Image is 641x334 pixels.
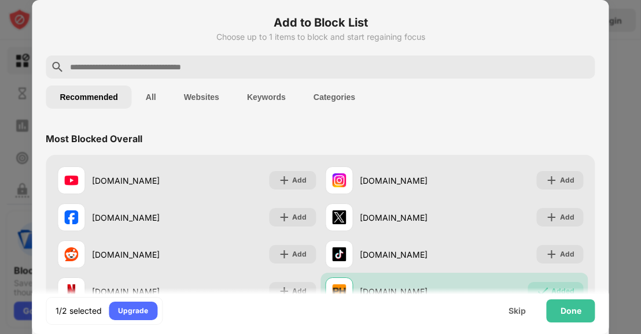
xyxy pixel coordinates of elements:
[300,86,369,109] button: Categories
[560,248,574,260] div: Add
[92,248,186,261] div: [DOMAIN_NAME]
[64,284,78,298] img: favicons
[46,14,595,31] h6: Add to Block List
[561,306,581,316] div: Done
[292,211,307,223] div: Add
[292,248,307,260] div: Add
[551,285,574,297] div: Added
[46,133,142,144] div: Most Blocked Overall
[132,86,170,109] button: All
[46,32,595,42] div: Choose up to 1 items to block and start regaining focus
[560,175,574,186] div: Add
[360,248,454,261] div: [DOMAIN_NAME]
[360,175,454,187] div: [DOMAIN_NAME]
[332,247,346,261] img: favicons
[292,175,307,186] div: Add
[46,86,131,109] button: Recommended
[118,305,148,317] div: Upgrade
[332,210,346,224] img: favicons
[509,306,526,316] div: Skip
[50,60,64,74] img: search.svg
[64,210,78,224] img: favicons
[64,173,78,187] img: favicons
[92,285,186,298] div: [DOMAIN_NAME]
[332,284,346,298] img: favicons
[170,86,233,109] button: Websites
[360,285,454,298] div: [DOMAIN_NAME]
[64,247,78,261] img: favicons
[92,211,186,224] div: [DOMAIN_NAME]
[560,211,574,223] div: Add
[292,285,307,297] div: Add
[92,175,186,187] div: [DOMAIN_NAME]
[233,86,300,109] button: Keywords
[56,305,102,317] div: 1/2 selected
[360,211,454,224] div: [DOMAIN_NAME]
[332,173,346,187] img: favicons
